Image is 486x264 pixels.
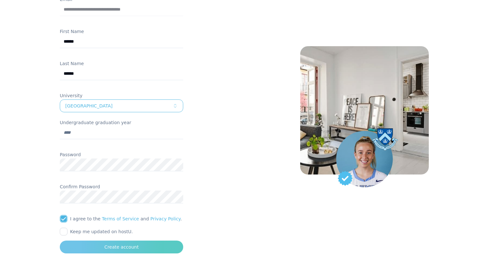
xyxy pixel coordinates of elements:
[102,216,139,221] a: Terms of Service
[65,103,173,109] div: [GEOGRAPHIC_DATA]
[60,152,81,157] label: Password
[60,120,131,125] label: Undergraduate graduation year
[150,216,180,221] a: Privacy Policy
[300,46,429,175] img: House Background
[60,61,84,66] label: Last Name
[60,93,83,98] label: University
[70,216,182,221] span: I agree to the and .
[60,29,84,34] label: First Name
[60,241,183,253] button: Create account
[104,244,139,250] div: Create account
[70,229,133,234] label: Keep me updated on hostU.
[372,128,398,150] img: Columbia university
[60,184,100,189] label: Confirm Password
[336,131,393,187] img: Student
